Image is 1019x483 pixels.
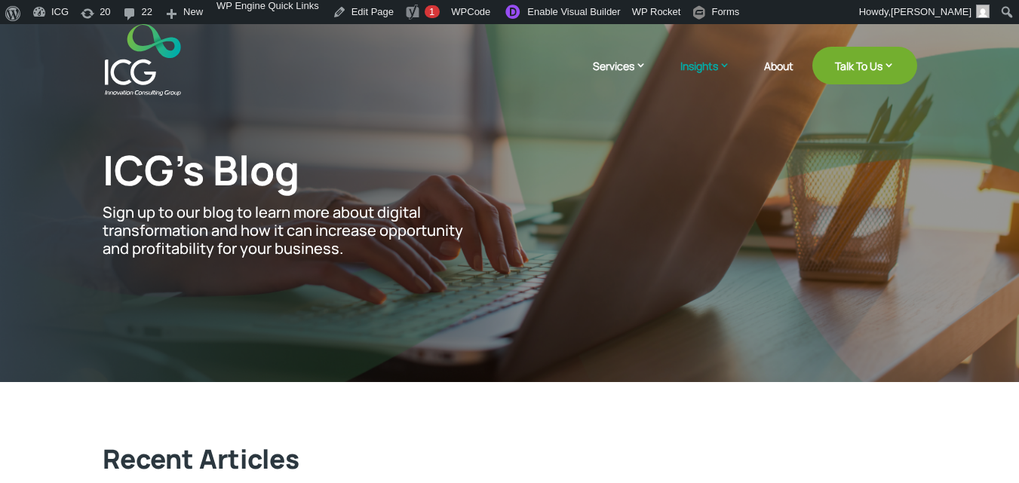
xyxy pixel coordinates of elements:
p: Sign up to our blog to learn more about digital transformation and how it can increase opportunit... [103,203,487,258]
a: About [764,60,793,96]
span: 1 [429,6,434,17]
a: Services [593,58,661,96]
a: Talk To Us [812,47,917,84]
span: [PERSON_NAME] [891,6,971,17]
span: 22 [142,6,152,30]
a: Insights [680,58,745,96]
span: Forms [711,6,739,30]
h1: ICG’s Blog [103,145,487,202]
span: 20 [100,6,110,30]
iframe: Chat Widget [944,411,1019,483]
h2: Recent Articles [103,443,917,482]
img: ICG [105,24,181,96]
span: New [183,6,203,30]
